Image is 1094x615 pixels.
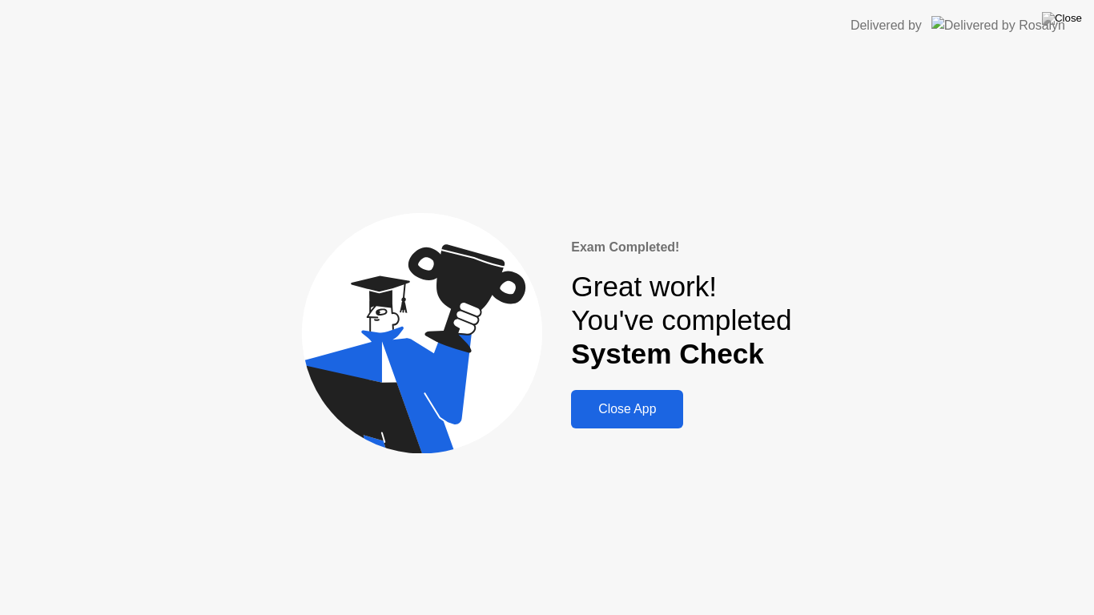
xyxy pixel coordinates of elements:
b: System Check [571,338,764,369]
img: Close [1042,12,1082,25]
div: Close App [576,402,678,416]
img: Delivered by Rosalyn [931,16,1065,34]
div: Exam Completed! [571,238,791,257]
div: Great work! You've completed [571,270,791,372]
button: Close App [571,390,683,428]
div: Delivered by [851,16,922,35]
